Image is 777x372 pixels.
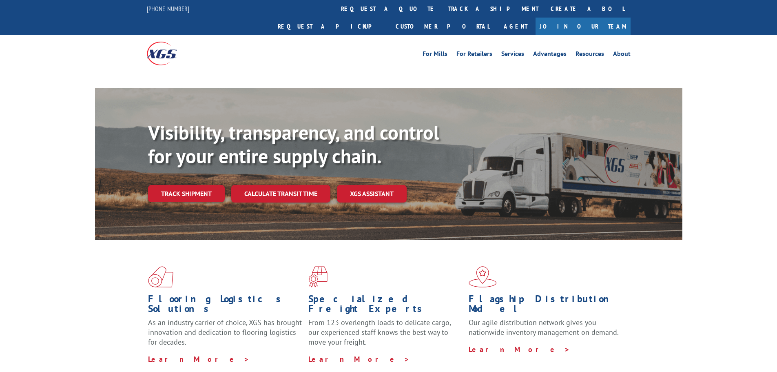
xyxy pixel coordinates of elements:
[501,51,524,60] a: Services
[496,18,536,35] a: Agent
[148,266,173,287] img: xgs-icon-total-supply-chain-intelligence-red
[613,51,631,60] a: About
[469,294,623,318] h1: Flagship Distribution Model
[423,51,447,60] a: For Mills
[148,354,250,364] a: Learn More >
[308,354,410,364] a: Learn More >
[148,294,302,318] h1: Flooring Logistics Solutions
[576,51,604,60] a: Resources
[148,185,225,202] a: Track shipment
[469,318,619,337] span: Our agile distribution network gives you nationwide inventory management on demand.
[308,294,463,318] h1: Specialized Freight Experts
[148,120,439,169] b: Visibility, transparency, and control for your entire supply chain.
[231,185,330,203] a: Calculate transit time
[308,266,328,287] img: xgs-icon-focused-on-flooring-red
[533,51,567,60] a: Advantages
[536,18,631,35] a: Join Our Team
[147,4,189,13] a: [PHONE_NUMBER]
[337,185,407,203] a: XGS ASSISTANT
[272,18,390,35] a: Request a pickup
[390,18,496,35] a: Customer Portal
[308,318,463,354] p: From 123 overlength loads to delicate cargo, our experienced staff knows the best way to move you...
[456,51,492,60] a: For Retailers
[148,318,302,347] span: As an industry carrier of choice, XGS has brought innovation and dedication to flooring logistics...
[469,266,497,287] img: xgs-icon-flagship-distribution-model-red
[469,345,570,354] a: Learn More >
